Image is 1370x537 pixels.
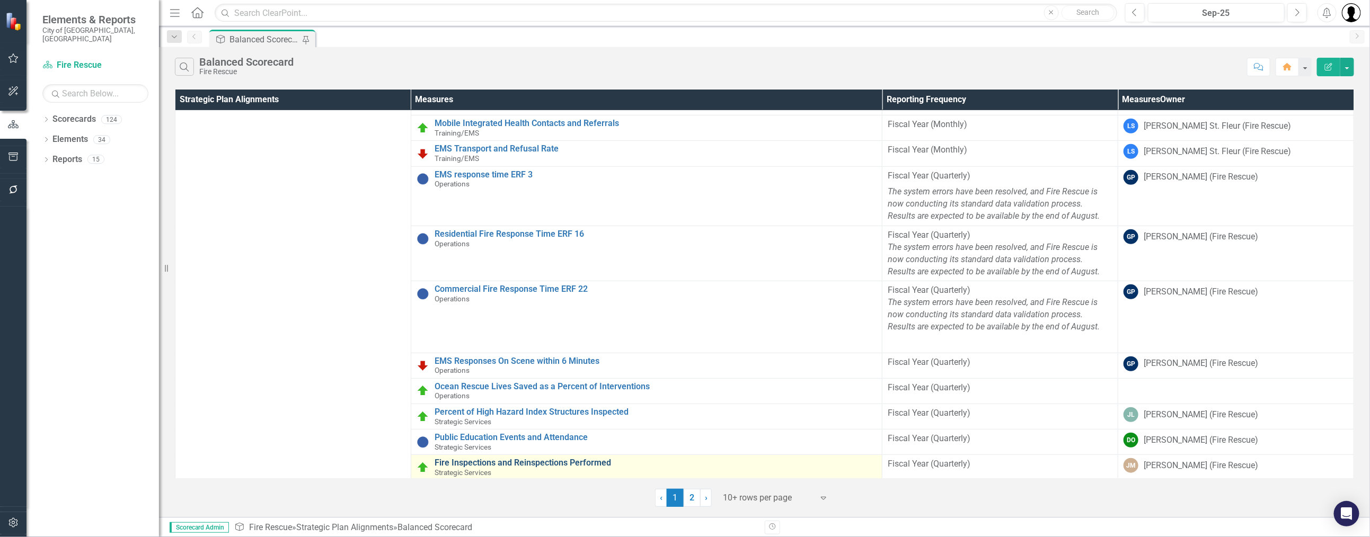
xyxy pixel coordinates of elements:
[888,297,1100,332] em: The system errors have been resolved, and Fire Rescue is now conducting its standard data validat...
[888,284,1112,335] p: Fiscal Year (Quarterly)
[435,356,877,366] a: EMS Responses On Scene within 6 Minutes
[1118,115,1354,141] td: Double-Click to Edit
[411,353,882,378] td: Double-Click to Edit Right Click for Context Menu
[1144,434,1258,446] div: [PERSON_NAME] (Fire Rescue)
[435,284,877,294] a: Commercial Fire Response Time ERF 22
[411,429,882,455] td: Double-Click to Edit Right Click for Context Menu
[1124,119,1138,133] div: LS
[417,147,429,160] img: Reviewing for Improvement
[1144,460,1258,472] div: [PERSON_NAME] (Fire Rescue)
[435,180,470,188] span: Operations
[52,154,82,166] a: Reports
[888,186,1100,221] em: The system errors have been resolved, and Fire Rescue is now conducting its standard data validat...
[882,429,1118,455] td: Double-Click to Edit
[435,129,479,137] span: Training/EMS
[52,113,96,126] a: Scorecards
[888,433,1112,445] p: Fiscal Year (Quarterly)
[417,173,429,185] img: Information Unavailable
[888,242,1100,276] em: The system errors have been resolved, and Fire Rescue is now conducting its standard data validat...
[234,522,757,534] div: » »
[1144,231,1258,243] div: [PERSON_NAME] (Fire Rescue)
[435,458,877,468] a: Fire Inspections and Reinspections Performed
[1124,356,1138,371] div: GP
[411,141,882,166] td: Double-Click to Edit Right Click for Context Menu
[705,493,708,503] span: ›
[411,378,882,404] td: Double-Click to Edit Right Click for Context Menu
[882,226,1118,281] td: Double-Click to Edit
[1124,229,1138,244] div: GP
[882,115,1118,141] td: Double-Click to Edit
[397,522,472,532] div: Balanced Scorecard
[435,170,877,180] a: EMS response time ERF 3
[435,229,877,239] a: Residential Fire Response Time ERF 16
[882,141,1118,166] td: Double-Click to Edit
[411,115,882,141] td: Double-Click to Edit Right Click for Context Menu
[1148,3,1285,22] button: Sep-25
[882,378,1118,404] td: Double-Click to Edit
[1334,501,1359,526] div: Open Intercom Messenger
[1144,171,1258,183] div: [PERSON_NAME] (Fire Rescue)
[42,84,148,103] input: Search Below...
[1124,144,1138,159] div: LS
[888,458,1112,470] p: Fiscal Year (Quarterly)
[1118,353,1354,378] td: Double-Click to Edit
[1118,226,1354,281] td: Double-Click to Edit
[417,436,429,449] img: Information Unavailable
[417,461,429,474] img: Proceeding as Planned
[435,382,877,391] a: Ocean Rescue Lives Saved as a Percent of Interventions
[1118,429,1354,455] td: Double-Click to Edit
[87,155,104,164] div: 15
[1144,357,1258,370] div: [PERSON_NAME] (Fire Rescue)
[1118,455,1354,480] td: Double-Click to Edit
[296,522,393,532] a: Strategic Plan Alignments
[101,115,122,124] div: 124
[411,281,882,353] td: Double-Click to Edit Right Click for Context Menu
[417,359,429,372] img: Reviewing for Improvement
[229,33,299,46] div: Balanced Scorecard
[42,26,148,43] small: City of [GEOGRAPHIC_DATA], [GEOGRAPHIC_DATA]
[1076,8,1099,16] span: Search
[435,239,470,248] span: Operations
[1124,284,1138,299] div: GP
[882,281,1118,353] td: Double-Click to Edit
[411,404,882,429] td: Double-Click to Edit Right Click for Context Menu
[1144,409,1258,421] div: [PERSON_NAME] (Fire Rescue)
[888,407,1112,419] p: Fiscal Year (Quarterly)
[435,417,491,426] span: Strategic Services
[435,366,470,374] span: Operations
[199,68,294,76] div: Fire Rescue
[215,4,1117,22] input: Search ClearPoint...
[1152,7,1281,20] div: Sep-25
[888,229,1112,278] p: Fiscal Year (Quarterly)
[684,489,701,507] a: 2
[888,170,1112,184] p: Fiscal Year (Quarterly)
[52,133,88,146] a: Elements
[417,410,429,423] img: Proceeding as Planned
[1144,286,1258,298] div: [PERSON_NAME] (Fire Rescue)
[1118,404,1354,429] td: Double-Click to Edit
[882,353,1118,378] td: Double-Click to Edit
[417,122,429,135] img: Proceeding as Planned
[417,232,429,245] img: Information Unavailable
[882,166,1118,226] td: Double-Click to Edit
[435,407,877,417] a: Percent of High Hazard Index Structures Inspected
[1118,166,1354,226] td: Double-Click to Edit
[42,59,148,71] a: Fire Rescue
[1118,281,1354,353] td: Double-Click to Edit
[249,522,292,532] a: Fire Rescue
[1342,3,1361,22] img: Marco De Medici
[5,11,24,31] img: ClearPoint Strategy
[1124,170,1138,185] div: GP
[888,356,1112,369] p: Fiscal Year (Quarterly)
[435,391,470,400] span: Operations
[435,144,877,154] a: EMS Transport and Refusal Rate
[1118,378,1354,404] td: Double-Click to Edit
[42,13,148,26] span: Elements & Reports
[435,154,479,163] span: Training/EMS
[888,382,1112,394] p: Fiscal Year (Quarterly)
[1118,141,1354,166] td: Double-Click to Edit
[93,135,110,144] div: 34
[435,468,491,477] span: Strategic Services
[1144,120,1291,132] div: [PERSON_NAME] St. Fleur (Fire Rescue)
